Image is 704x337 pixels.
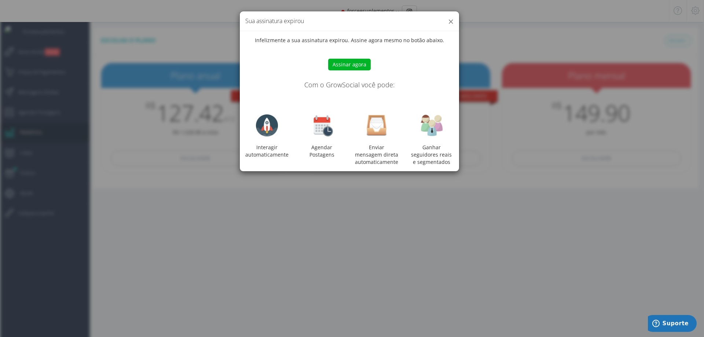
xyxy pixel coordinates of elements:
div: Ganhar seguidores reais e segmentados [404,144,459,166]
div: Infelizmente a sua assinatura expirou. Assine agora mesmo no botão abaixo. [240,37,459,166]
img: users.png [421,114,443,136]
img: inbox.png [366,114,388,136]
div: Enviar mensagem direta automaticamente [349,114,404,166]
div: Interagir automaticamente [240,114,295,158]
h4: Sua assinatura expirou [245,17,454,25]
button: Assinar agora [328,59,371,70]
img: calendar-clock-128.png [311,114,333,136]
div: Agendar Postagens [294,114,349,158]
h4: Com o GrowSocial você pode: [245,81,454,89]
iframe: Abre um widget para que você possa encontrar mais informações [648,315,697,333]
button: × [448,17,454,26]
img: rocket-128.png [256,114,278,136]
